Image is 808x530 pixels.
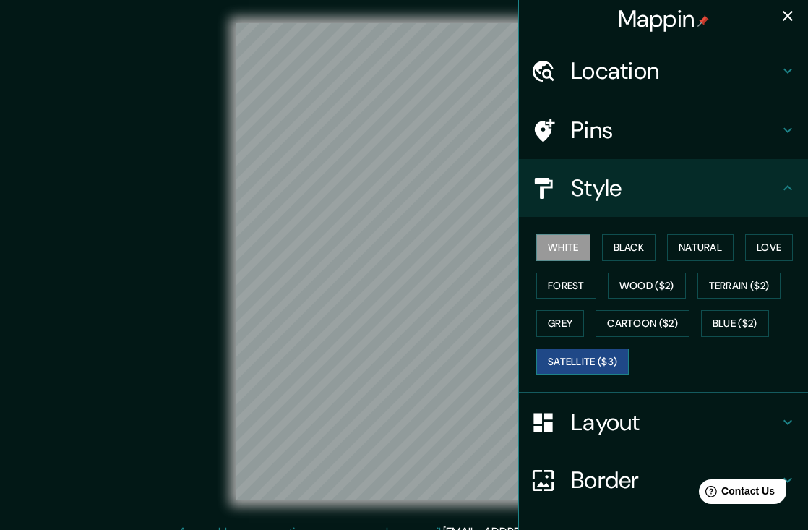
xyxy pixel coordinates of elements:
h4: Layout [571,408,779,437]
button: Blue ($2) [701,310,769,337]
div: Layout [519,393,808,451]
h4: Mappin [618,4,710,33]
button: Love [745,234,793,261]
button: Wood ($2) [608,273,686,299]
button: White [536,234,590,261]
div: Border [519,451,808,509]
div: Style [519,159,808,217]
iframe: Help widget launcher [679,474,792,514]
button: Grey [536,310,584,337]
canvas: Map [236,23,573,500]
div: Pins [519,101,808,159]
h4: Border [571,466,779,495]
div: Location [519,42,808,100]
h4: Style [571,174,779,202]
button: Forest [536,273,596,299]
button: Cartoon ($2) [596,310,689,337]
button: Satellite ($3) [536,349,629,375]
h4: Location [571,56,779,85]
button: Black [602,234,656,261]
button: Natural [667,234,734,261]
img: pin-icon.png [697,15,709,27]
button: Terrain ($2) [697,273,781,299]
h4: Pins [571,116,779,145]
